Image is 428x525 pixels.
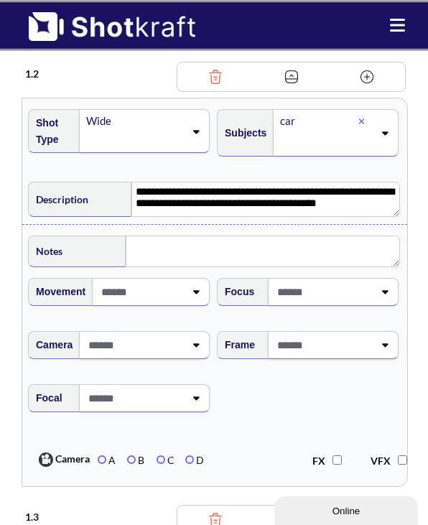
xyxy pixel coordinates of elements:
span: Frame [218,333,255,357]
span: Camera [29,333,73,357]
img: Trash Icon [205,66,226,88]
span: Description [29,187,88,211]
span: 1 . 3 [25,505,101,525]
label: D [185,454,204,466]
span: 1 . 2 [25,62,101,82]
span: Subjects [218,121,266,145]
span: Shot Type [29,111,73,152]
label: B [127,454,144,466]
span: VFX [371,455,398,467]
img: Add Icon [356,66,378,88]
span: Notes [29,239,62,263]
img: Camera Icon [35,449,55,470]
span: Movement [29,280,85,304]
label: C [157,454,175,466]
div: car [279,111,358,131]
span: Camera [33,449,90,470]
span: Focus [218,280,254,304]
img: Contract Icon [281,66,302,88]
iframe: chat widget [274,493,421,525]
div: Wide [85,111,185,131]
span: FX [312,455,332,467]
span: Focal [29,386,62,410]
label: A [98,454,116,466]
